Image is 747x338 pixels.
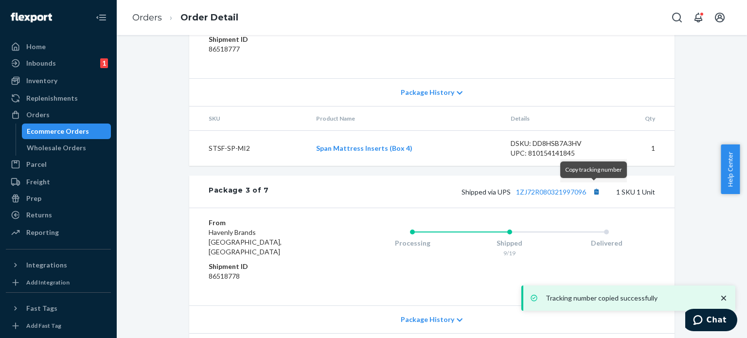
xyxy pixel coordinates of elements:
div: DSKU: DD8HSB7A3HV [511,139,602,148]
button: Open Search Box [667,8,687,27]
div: Home [26,42,46,52]
button: Open account menu [710,8,729,27]
div: Shipped [461,238,558,248]
button: Open notifications [689,8,708,27]
a: Inventory [6,73,111,89]
a: Freight [6,174,111,190]
div: 1 [100,58,108,68]
div: Orders [26,110,50,120]
a: Orders [132,12,162,23]
div: Prep [26,194,41,203]
div: Wholesale Orders [27,143,86,153]
span: Havenly Brands [GEOGRAPHIC_DATA], [GEOGRAPHIC_DATA] [209,228,282,256]
div: Add Integration [26,278,70,286]
div: Delivered [558,238,655,248]
div: Package 3 of 7 [209,185,269,198]
div: UPC: 810154141845 [511,148,602,158]
a: Returns [6,207,111,223]
a: Home [6,39,111,54]
svg: close toast [719,293,729,303]
button: Fast Tags [6,301,111,316]
span: Shipped via UPS [462,188,603,196]
dt: Shipment ID [209,35,325,44]
button: Close Navigation [91,8,111,27]
td: 1 [609,131,675,166]
div: Replenishments [26,93,78,103]
button: Integrations [6,257,111,273]
a: Inbounds1 [6,55,111,71]
a: Reporting [6,225,111,240]
div: Fast Tags [26,303,57,313]
a: Ecommerce Orders [22,124,111,139]
button: Copy tracking number [590,185,603,198]
div: Inbounds [26,58,56,68]
th: Qty [609,107,675,131]
a: Orders [6,107,111,123]
th: Product Name [308,107,503,131]
a: Wholesale Orders [22,140,111,156]
div: Returns [26,210,52,220]
dt: Shipment ID [209,262,325,271]
td: STSF-SP-MI2 [189,131,308,166]
span: Package History [401,88,454,97]
a: Add Fast Tag [6,320,111,332]
div: Inventory [26,76,57,86]
a: 1ZJ72R080321997096 [516,188,586,196]
div: Reporting [26,228,59,237]
div: 9/19 [461,249,558,257]
a: Add Integration [6,277,111,288]
iframe: Opens a widget where you can chat to one of our agents [685,309,737,333]
p: Tracking number copied successfully [546,293,709,303]
a: Span Mattress Inserts (Box 4) [316,144,412,152]
span: Package History [401,315,454,324]
div: Add Fast Tag [26,321,61,330]
button: Help Center [721,144,740,194]
a: Prep [6,191,111,206]
th: Details [503,107,610,131]
a: Parcel [6,157,111,172]
div: 1 SKU 1 Unit [269,185,655,198]
span: Copy tracking number [565,166,622,173]
div: Parcel [26,160,47,169]
div: Ecommerce Orders [27,126,89,136]
div: Processing [364,238,461,248]
img: Flexport logo [11,13,52,22]
div: Integrations [26,260,67,270]
a: Replenishments [6,90,111,106]
ol: breadcrumbs [124,3,246,32]
dd: 86518778 [209,271,325,281]
th: SKU [189,107,308,131]
dt: From [209,218,325,228]
div: Freight [26,177,50,187]
dd: 86518777 [209,44,325,54]
a: Order Detail [180,12,238,23]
